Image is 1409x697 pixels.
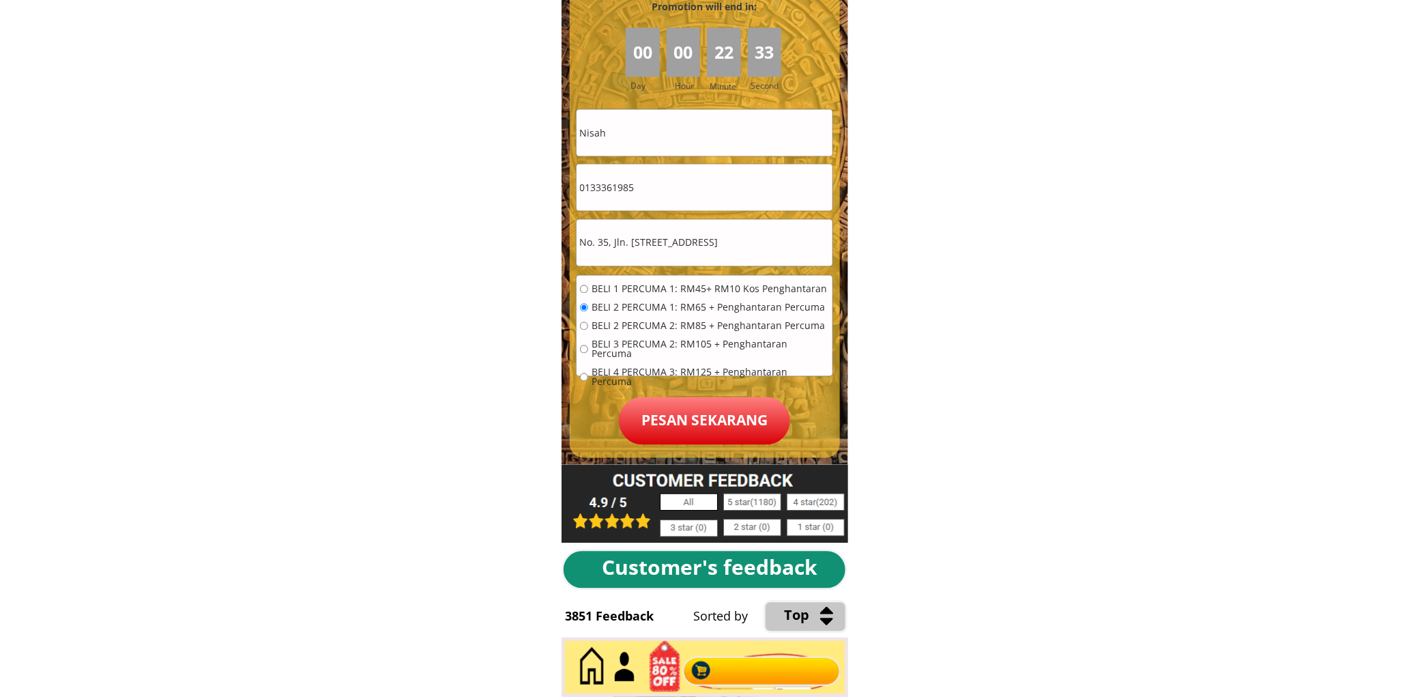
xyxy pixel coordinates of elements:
h3: Day [630,79,665,92]
span: BELI 1 PERCUMA 1: RM45+ RM10 Kos Penghantaran [592,285,829,294]
input: Telefon [577,165,832,211]
span: BELI 2 PERCUMA 2: RM85 + Penghantaran Percuma [592,322,829,331]
div: Top [785,605,907,627]
div: Sorted by [694,607,1014,627]
span: BELI 2 PERCUMA 1: RM65 + Penghantaran Percuma [592,303,829,313]
p: Pesan sekarang [619,397,790,445]
div: 3851 Feedback [566,607,673,627]
span: BELI 3 PERCUMA 2: RM105 + Penghantaran Percuma [592,340,829,359]
span: BELI 4 PERCUMA 3: RM125 + Penghantaran Percuma [592,368,829,387]
h3: Minute [710,80,740,93]
div: Customer's feedback [602,552,828,584]
h3: Second [751,79,785,92]
h3: Hour [675,79,703,92]
input: Nama [577,110,832,156]
input: Alamat [577,220,832,266]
